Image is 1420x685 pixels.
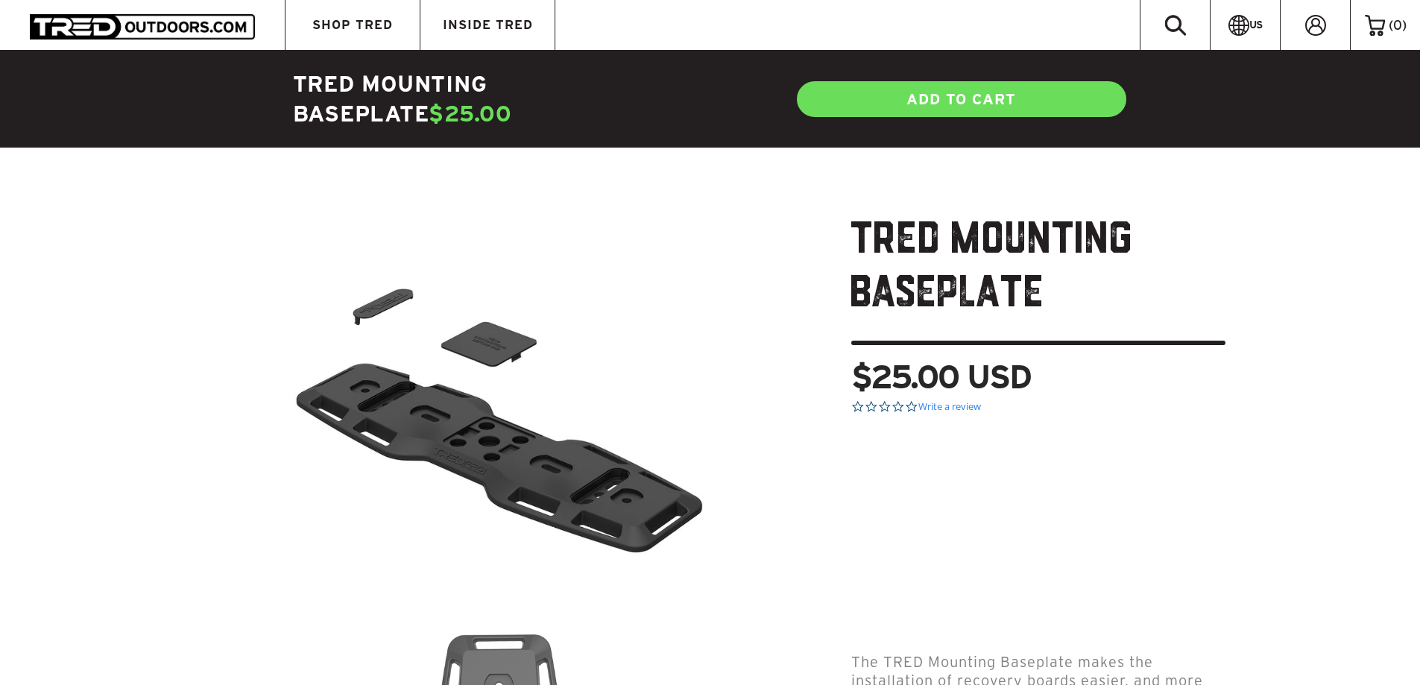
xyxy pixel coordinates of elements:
[851,360,1031,393] span: $25.00 USD
[1365,15,1385,36] img: cart-icon
[1389,19,1407,32] span: ( )
[30,14,255,39] img: TRED Outdoors America
[918,400,981,414] a: Write a review
[312,19,393,31] span: SHOP TRED
[289,215,709,634] img: TREDMountingBaseplate_700x.jpg
[443,19,533,31] span: INSIDE TRED
[293,69,710,129] h4: TRED Mounting Baseplate
[795,80,1128,119] a: ADD TO CART
[851,215,1225,345] h1: TRED Mounting Baseplate
[1393,18,1402,32] span: 0
[429,101,512,126] span: $25.00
